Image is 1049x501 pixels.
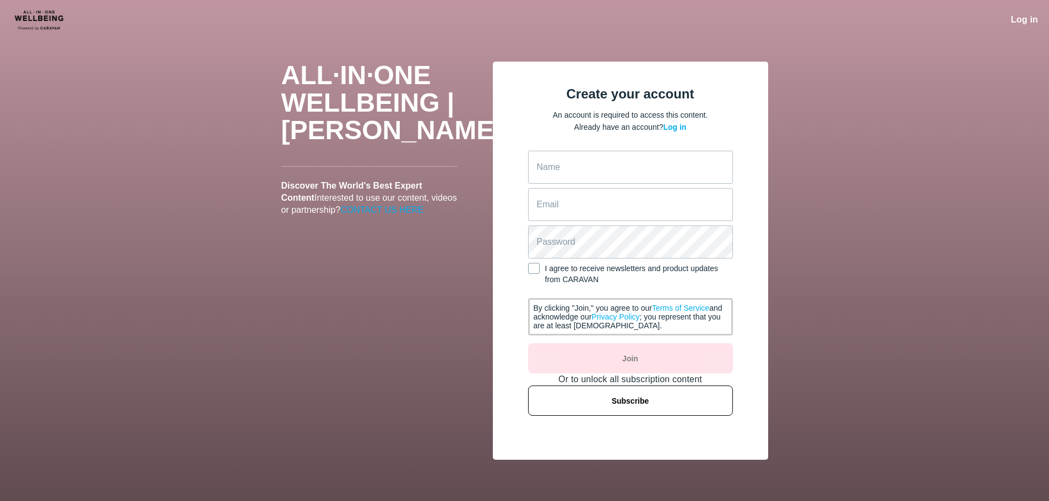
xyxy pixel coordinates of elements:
[652,304,709,312] a: Terms of Service
[11,8,91,31] img: CARAVAN
[534,304,722,330] span: By clicking "Join," you agree to our and acknowledge our ; you represent that you are at least [D...
[281,180,458,216] p: Interested to use our content, videos or partnership?
[528,109,733,121] p: An account is required to access this content.
[552,368,709,390] span: Or to unlock all subscription content
[591,312,639,321] a: Privacy Policy
[545,263,733,285] div: I agree to receive newsletters and product updates from CARAVAN
[574,123,687,131] span: Already have an account?
[663,123,686,131] a: Log in
[340,205,423,214] a: CONTACT US HERE
[1011,15,1038,24] span: Log in
[281,60,503,145] span: ALL·IN·ONE WELLBEING | [PERSON_NAME]
[528,386,733,416] button: Subscribe
[281,181,422,202] b: Discover The World's Best Expert Content
[612,390,649,411] span: Subscribe
[528,88,733,100] div: Create your account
